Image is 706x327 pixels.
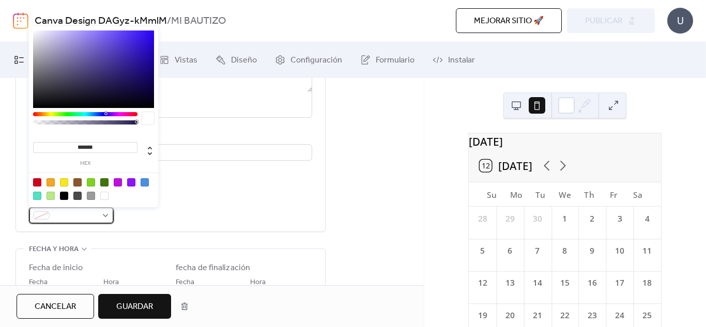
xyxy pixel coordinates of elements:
div: 16 [587,277,598,289]
div: 24 [614,309,626,321]
div: 28 [477,213,488,225]
span: Fecha [29,276,48,289]
span: Instalar [448,54,475,67]
div: 7 [531,245,543,257]
b: / [167,11,171,31]
div: 8 [559,245,571,257]
a: Instalar [425,46,483,74]
button: Guardar [98,294,171,319]
div: U [667,8,693,34]
div: Fr [602,182,626,207]
button: Mejorar sitio 🚀 [456,8,562,33]
div: 11 [641,245,653,257]
div: 22 [559,309,571,321]
div: #D0021B [33,178,41,186]
div: #B8E986 [47,192,55,200]
div: 13 [504,277,516,289]
div: 3 [614,213,626,225]
span: Hora [103,276,119,289]
div: #417505 [100,178,109,186]
div: 21 [531,309,543,321]
a: Formulario [352,46,422,74]
div: 18 [641,277,653,289]
div: 2 [587,213,598,225]
div: 4 [641,213,653,225]
div: 30 [531,213,543,225]
a: Diseño [208,46,265,74]
span: Fecha [176,276,194,289]
div: [DATE] [469,133,661,149]
div: 23 [587,309,598,321]
span: Guardar [116,301,153,313]
div: Tu [529,182,553,207]
div: 6 [504,245,516,257]
div: 1 [559,213,571,225]
div: #000000 [60,192,68,200]
div: 5 [477,245,488,257]
span: fecha y hora [29,243,79,256]
span: Diseño [231,54,257,67]
span: Formulario [376,54,415,67]
div: #FFFFFF [100,192,109,200]
div: 12 [477,277,488,289]
div: #50E3C2 [33,192,41,200]
span: Hora [250,276,266,289]
div: #7ED321 [87,178,95,186]
div: Mo [504,182,528,207]
div: #8B572A [73,178,82,186]
a: Configuración [267,46,350,74]
label: hex [33,161,137,166]
span: Vistas [175,54,197,67]
div: Sa [626,182,650,207]
b: MI BAUTIZO [171,11,226,31]
div: 29 [504,213,516,225]
img: logo [13,12,28,29]
span: Mejorar sitio 🚀 [474,15,544,27]
div: Th [577,182,602,207]
div: We [553,182,577,207]
div: 20 [504,309,516,321]
div: #4A4A4A [73,192,82,200]
div: 10 [614,245,626,257]
div: Su [480,182,504,207]
a: Canva Design DAGyz-kMmlM [35,11,167,31]
div: #9B9B9B [87,192,95,200]
div: Ubicación [29,130,310,143]
span: Cancelar [35,301,76,313]
a: Mis Eventos [6,46,81,74]
div: 19 [477,309,488,321]
div: 15 [559,277,571,289]
div: 14 [531,277,543,289]
div: fecha de finalización [176,262,250,274]
div: Fecha de inicio [29,262,83,274]
div: #BD10E0 [114,178,122,186]
span: Configuración [290,54,342,67]
div: 17 [614,277,626,289]
div: 25 [641,309,653,321]
a: Vistas [151,46,205,74]
div: #9013FE [127,178,135,186]
div: #F5A623 [47,178,55,186]
div: 9 [587,245,598,257]
button: 12[DATE] [475,157,537,175]
div: #4A90E2 [141,178,149,186]
div: #F8E71C [60,178,68,186]
button: Cancelar [17,294,94,319]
